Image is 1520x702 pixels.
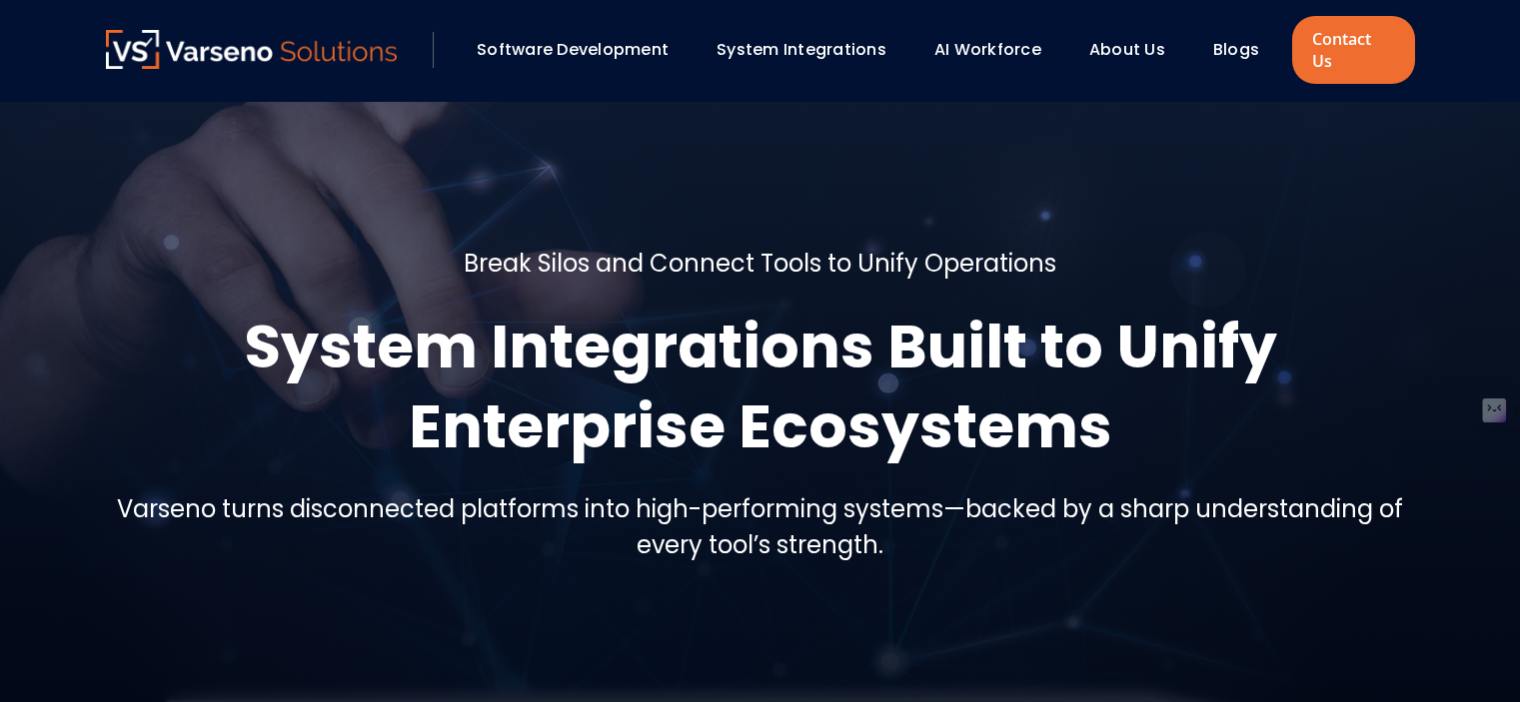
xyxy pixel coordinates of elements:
div: About Us [1079,33,1193,67]
h5: Break Silos and Connect Tools to Unify Operations [464,246,1056,282]
h1: System Integrations Built to Unify Enterprise Ecosystems [106,307,1415,466]
h5: Varseno turns disconnected platforms into high-performing systems—backed by a sharp understanding... [106,491,1415,563]
div: AI Workforce [924,33,1069,67]
div: System Integrations [707,33,914,67]
div: Software Development [467,33,697,67]
a: AI Workforce [934,38,1041,61]
a: Software Development [477,38,669,61]
a: Contact Us [1292,16,1414,84]
a: Blogs [1213,38,1259,61]
a: System Integrations [717,38,886,61]
a: Varseno Solutions – Product Engineering & IT Services [106,30,398,70]
div: Blogs [1203,33,1287,67]
a: About Us [1089,38,1165,61]
img: Varseno Solutions – Product Engineering & IT Services [106,30,398,69]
